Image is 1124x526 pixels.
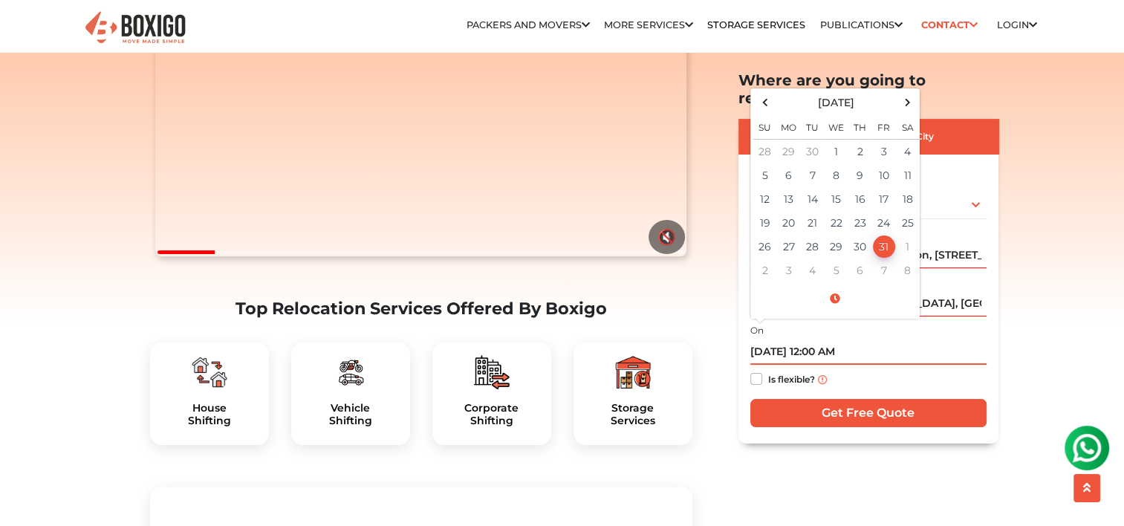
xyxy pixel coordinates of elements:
a: HouseShifting [162,402,257,427]
button: 🔇 [649,220,685,254]
a: Storage Services [707,19,805,30]
th: Th [848,114,872,140]
th: Select Month [777,92,896,114]
img: boxigo_packers_and_movers_plan [192,354,227,390]
button: scroll up [1073,474,1100,502]
th: Tu [801,114,825,140]
h2: Top Relocation Services Offered By Boxigo [150,299,692,319]
a: Publications [820,19,903,30]
h5: House Shifting [162,402,257,427]
img: boxigo_packers_and_movers_plan [333,354,368,390]
img: whatsapp-icon.svg [15,15,45,45]
input: Get Free Quote [750,399,987,427]
h5: Storage Services [585,402,680,427]
img: Boxigo [83,10,187,46]
a: Login [997,19,1037,30]
h5: Corporate Shifting [444,402,539,427]
a: VehicleShifting [303,402,398,427]
a: More services [604,19,693,30]
label: On [750,325,764,338]
th: We [825,114,848,140]
img: boxigo_packers_and_movers_plan [615,354,651,390]
h5: Vehicle Shifting [303,402,398,427]
label: Is flexible? [768,371,815,386]
a: CorporateShifting [444,402,539,427]
span: Next Month [897,93,917,113]
th: Mo [777,114,801,140]
input: Moving date [750,340,987,366]
a: Contact [917,13,983,36]
a: Packers and Movers [467,19,590,30]
h2: Where are you going to relocate? [738,71,998,107]
a: Select Time [753,293,917,306]
th: Fr [872,114,896,140]
th: Su [753,114,777,140]
th: Sa [896,114,920,140]
img: boxigo_packers_and_movers_plan [474,354,510,390]
span: Previous Month [755,93,775,113]
a: StorageServices [585,402,680,427]
img: info [818,375,827,384]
